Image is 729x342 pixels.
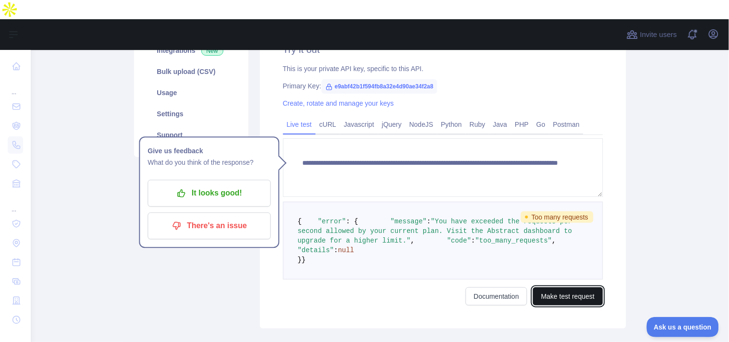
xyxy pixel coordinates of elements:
[489,117,511,132] a: Java
[391,218,427,225] span: "message"
[475,237,552,244] span: "too_many_requests"
[283,64,603,73] div: This is your private API key, specific to this API.
[155,218,263,234] p: There's an issue
[411,237,415,244] span: ,
[283,117,316,132] a: Live test
[146,124,237,146] a: Support
[466,287,527,305] a: Documentation
[471,237,475,244] span: :
[148,146,271,157] h1: Give us feedback
[321,79,437,94] span: e9abf42b1f594fb8a32e4d90ae34f2a8
[532,117,549,132] a: Go
[155,185,263,202] p: It looks good!
[437,117,466,132] a: Python
[318,218,346,225] span: "error"
[447,237,471,244] span: "code"
[148,180,271,207] button: It looks good!
[146,103,237,124] a: Settings
[338,246,355,254] span: null
[146,61,237,82] a: Bulk upload (CSV)
[298,246,334,254] span: "details"
[346,218,358,225] span: : {
[427,218,431,225] span: :
[146,40,237,61] a: Integrations New
[283,99,394,107] a: Create, rotate and manage your keys
[283,81,603,91] div: Primary Key:
[340,117,378,132] a: Javascript
[406,117,437,132] a: NodeJS
[521,211,593,223] span: Too many requests
[316,117,340,132] a: cURL
[640,29,677,40] span: Invite users
[298,218,577,244] span: "You have exceeded the requests per second allowed by your current plan. Visit the Abstract dashb...
[549,117,583,132] a: Postman
[201,46,223,56] span: New
[8,77,23,96] div: ...
[8,194,23,213] div: ...
[146,82,237,103] a: Usage
[298,256,302,264] span: }
[533,287,603,305] button: Make test request
[378,117,406,132] a: jQuery
[302,256,306,264] span: }
[298,218,302,225] span: {
[647,317,719,337] iframe: Toggle Customer Support
[334,246,338,254] span: :
[625,27,679,42] button: Invite users
[552,237,556,244] span: ,
[466,117,489,132] a: Ruby
[148,157,271,169] p: What do you think of the response?
[148,213,271,240] button: There's an issue
[511,117,533,132] a: PHP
